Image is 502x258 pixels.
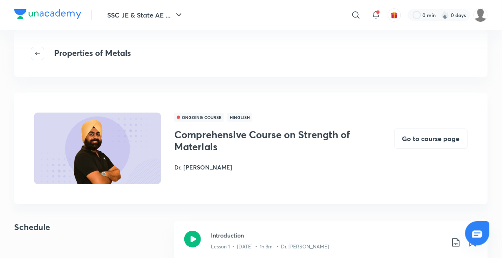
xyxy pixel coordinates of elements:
[14,9,81,19] img: Company Logo
[211,231,444,240] h3: Introduction
[33,112,162,185] img: Thumbnail
[227,113,252,122] span: Hinglish
[441,11,449,19] img: streak
[391,11,398,19] img: avatar
[174,129,361,153] h3: Comprehensive Course on Strength of Materials
[388,8,401,22] button: avatar
[394,129,468,149] button: Go to course page
[14,9,81,21] a: Company Logo
[211,243,329,250] p: Lesson 1 • [DATE] • 1h 3m • Dr. [PERSON_NAME]
[102,7,189,23] button: SSC JE & State AE ...
[174,113,224,122] span: ONGOING COURSE
[54,47,131,60] h4: Properties of Metals
[174,163,361,172] h6: Dr. [PERSON_NAME]
[474,8,488,22] img: Munna Singh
